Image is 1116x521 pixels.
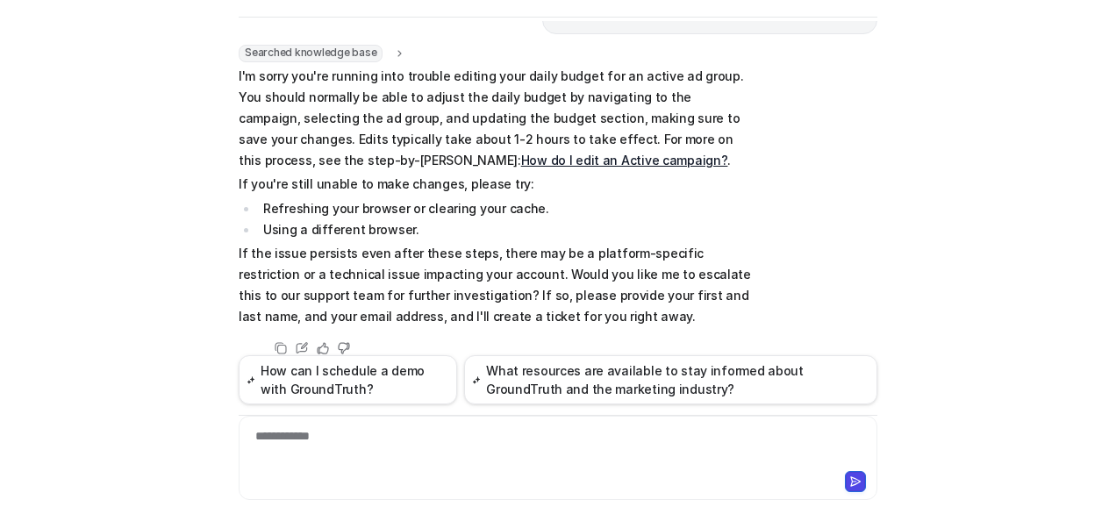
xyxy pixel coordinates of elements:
[239,174,752,195] p: If you're still unable to make changes, please try:
[258,219,752,240] li: Using a different browser.
[239,355,457,404] button: How can I schedule a demo with GroundTruth?
[464,355,877,404] button: What resources are available to stay informed about GroundTruth and the marketing industry?
[239,243,752,327] p: If the issue persists even after these steps, there may be a platform-specific restriction or a t...
[239,45,383,62] span: Searched knowledge base
[258,198,752,219] li: Refreshing your browser or clearing your cache.
[239,66,752,171] p: I'm sorry you're running into trouble editing your daily budget for an active ad group. You shoul...
[521,153,728,168] a: How do I edit an Active campaign?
